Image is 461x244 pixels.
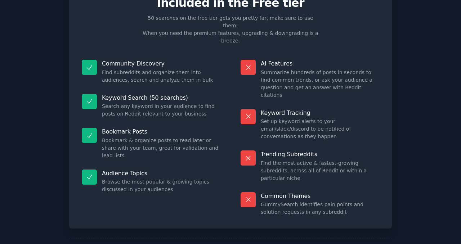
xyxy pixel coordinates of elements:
[261,69,379,99] dd: Summarize hundreds of posts in seconds to find common trends, or ask your audience a question and...
[102,94,220,101] p: Keyword Search (50 searches)
[102,60,220,67] p: Community Discovery
[261,109,379,117] p: Keyword Tracking
[140,14,321,45] p: 50 searches on the free tier gets you pretty far, make sure to use them! When you need the premiu...
[102,137,220,159] dd: Bookmark & organize posts to read later or share with your team, great for validation and lead lists
[102,178,220,193] dd: Browse the most popular & growing topics discussed in your audiences
[102,69,220,84] dd: Find subreddits and organize them into audiences, search and analyze them in bulk
[261,159,379,182] dd: Find the most active & fastest-growing subreddits, across all of Reddit or within a particular niche
[102,103,220,118] dd: Search any keyword in your audience to find posts on Reddit relevant to your business
[261,192,379,200] p: Common Themes
[261,150,379,158] p: Trending Subreddits
[102,170,220,177] p: Audience Topics
[261,118,379,140] dd: Set up keyword alerts to your email/slack/discord to be notified of conversations as they happen
[261,60,379,67] p: AI Features
[261,201,379,216] dd: GummySearch identifies pain points and solution requests in any subreddit
[102,128,220,135] p: Bookmark Posts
